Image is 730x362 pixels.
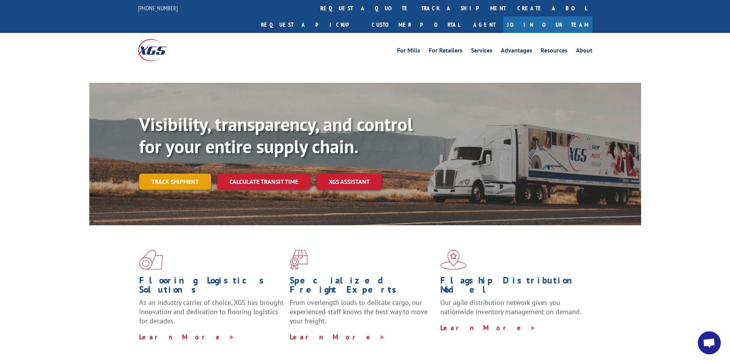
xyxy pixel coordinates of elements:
a: For Mills [397,48,420,56]
a: Customer Portal [366,16,466,33]
a: For Retailers [429,48,463,56]
a: [PHONE_NUMBER] [138,4,178,12]
b: Visibility, transparency, and control for your entire supply chain. [139,112,413,158]
a: About [576,48,592,56]
span: Our agile distribution network gives you nationwide inventory management on demand. [440,298,581,316]
a: XGS ASSISTANT [317,174,382,190]
img: xgs-icon-focused-on-flooring-red [290,250,308,270]
a: Learn More > [139,333,235,341]
img: xgs-icon-flagship-distribution-model-red [440,250,467,270]
h1: Flooring Logistics Solutions [139,276,284,298]
a: Learn More > [440,323,536,332]
a: Learn More > [290,333,385,341]
p: From overlength loads to delicate cargo, our experienced staff knows the best way to move your fr... [290,298,435,332]
span: As an industry carrier of choice, XGS has brought innovation and dedication to flooring logistics... [139,298,284,325]
a: Resources [541,48,568,56]
a: Agent [466,16,503,33]
a: Services [471,48,492,56]
h1: Flagship Distribution Model [440,276,585,298]
div: Open chat [698,331,721,354]
img: xgs-icon-total-supply-chain-intelligence-red [139,250,163,270]
a: Track shipment [139,174,211,190]
h1: Specialized Freight Experts [290,276,435,298]
a: Join Our Team [503,16,592,33]
a: Advantages [501,48,532,56]
a: Calculate transit time [217,174,310,190]
a: Request a pickup [255,16,366,33]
